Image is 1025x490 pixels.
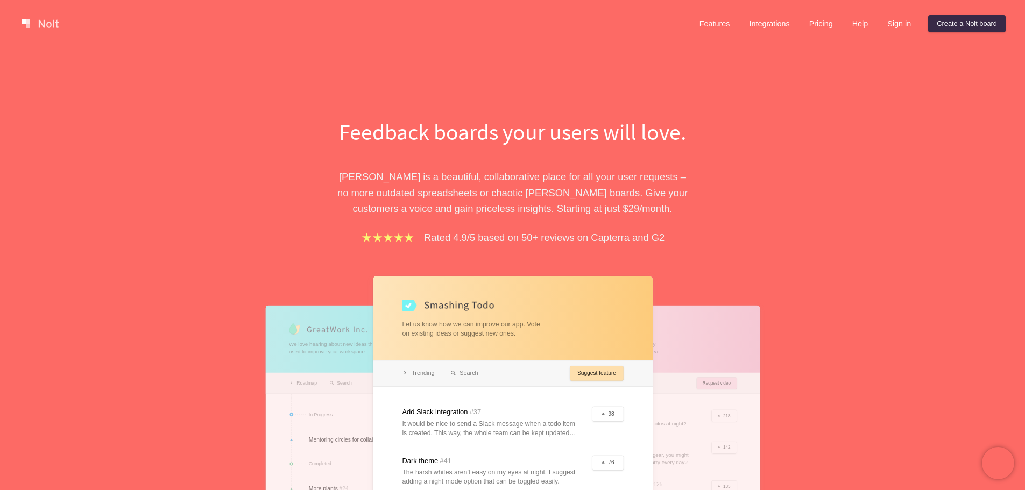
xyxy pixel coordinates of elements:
a: Pricing [801,15,842,32]
h1: Feedback boards your users will love. [327,116,698,147]
iframe: Chatra live chat [982,447,1014,479]
img: stars.b067e34983.png [360,231,415,244]
a: Help [844,15,877,32]
p: [PERSON_NAME] is a beautiful, collaborative place for all your user requests – no more outdated s... [327,169,698,216]
a: Sign in [879,15,920,32]
a: Integrations [740,15,798,32]
a: Features [691,15,739,32]
a: Create a Nolt board [928,15,1006,32]
p: Rated 4.9/5 based on 50+ reviews on Capterra and G2 [424,230,665,245]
